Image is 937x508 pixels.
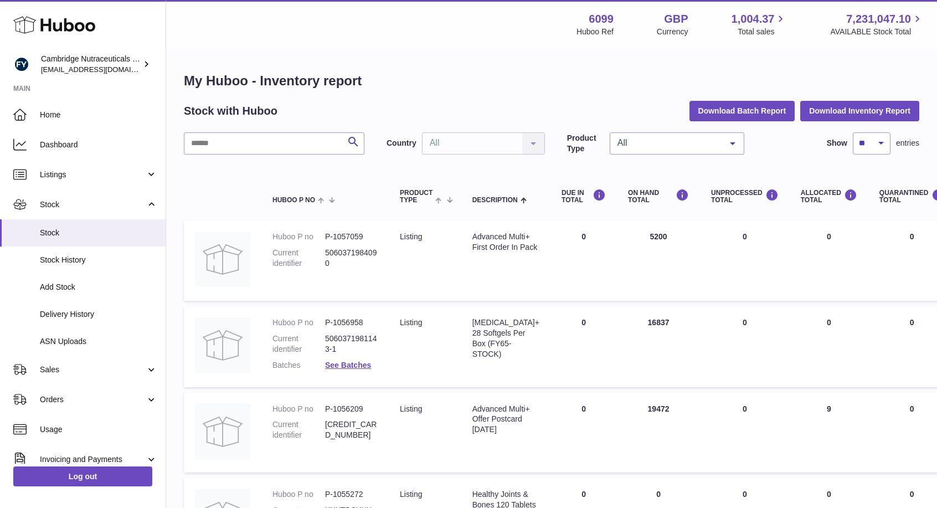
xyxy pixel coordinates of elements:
span: 7,231,047.10 [846,12,911,27]
span: Stock [40,228,157,238]
td: 19472 [617,393,700,473]
td: 0 [700,393,790,473]
span: Delivery History [40,309,157,320]
span: Stock History [40,255,157,265]
td: 16837 [617,306,700,387]
dd: P-1056209 [325,404,378,414]
span: All [615,137,722,148]
td: 5200 [617,220,700,301]
span: 0 [910,232,914,241]
span: 1,004.37 [732,12,775,27]
label: Country [387,138,416,148]
dd: [CREDIT_CARD_NUMBER] [325,419,378,440]
dt: Huboo P no [272,232,325,242]
div: Huboo Ref [576,27,614,37]
div: Cambridge Nutraceuticals Ltd [41,54,141,75]
h1: My Huboo - Inventory report [184,72,919,90]
button: Download Batch Report [689,101,795,121]
span: Invoicing and Payments [40,454,146,465]
img: product image [195,232,250,287]
dt: Batches [272,360,325,371]
span: entries [896,138,919,148]
dd: P-1055272 [325,489,378,500]
div: [MEDICAL_DATA]+ 28 Softgels Per Box (FY65-STOCK) [472,317,539,360]
a: See Batches [325,361,371,370]
dd: P-1057059 [325,232,378,242]
button: Download Inventory Report [800,101,919,121]
span: AVAILABLE Stock Total [830,27,924,37]
dd: P-1056958 [325,317,378,328]
span: Add Stock [40,282,157,293]
td: 0 [790,220,868,301]
span: [EMAIL_ADDRESS][DOMAIN_NAME] [41,65,163,74]
a: Log out [13,466,152,486]
div: Currency [657,27,688,37]
span: listing [400,404,422,413]
dt: Current identifier [272,333,325,355]
span: listing [400,318,422,327]
a: 1,004.37 Total sales [732,12,787,37]
dt: Current identifier [272,248,325,269]
div: Advanced Multi+ First Order In Pack [472,232,539,253]
img: product image [195,404,250,459]
span: Orders [40,394,146,405]
dt: Current identifier [272,419,325,440]
dt: Huboo P no [272,489,325,500]
dt: Huboo P no [272,404,325,414]
div: DUE IN TOTAL [562,189,606,204]
span: Description [472,197,518,204]
div: UNPROCESSED Total [711,189,779,204]
td: 0 [790,306,868,387]
a: 7,231,047.10 AVAILABLE Stock Total [830,12,924,37]
dd: 5060371984090 [325,248,378,269]
td: 9 [790,393,868,473]
span: 0 [910,404,914,413]
td: 0 [700,220,790,301]
td: 0 [550,220,617,301]
span: 0 [910,490,914,499]
span: 0 [910,318,914,327]
img: product image [195,317,250,373]
span: Product Type [400,189,433,204]
span: Sales [40,365,146,375]
span: Home [40,110,157,120]
span: ASN Uploads [40,336,157,347]
div: Advanced Multi+ Offer Postcard [DATE] [472,404,539,435]
span: Dashboard [40,140,157,150]
td: 0 [700,306,790,387]
img: huboo@camnutra.com [13,56,30,73]
td: 0 [550,393,617,473]
h2: Stock with Huboo [184,104,277,119]
span: listing [400,232,422,241]
span: Usage [40,424,157,435]
span: Huboo P no [272,197,315,204]
label: Product Type [567,133,604,154]
label: Show [827,138,847,148]
strong: 6099 [589,12,614,27]
td: 0 [550,306,617,387]
span: Stock [40,199,146,210]
span: listing [400,490,422,499]
div: ALLOCATED Total [801,189,857,204]
dd: 5060371981143-1 [325,333,378,355]
dt: Huboo P no [272,317,325,328]
strong: GBP [664,12,688,27]
div: ON HAND Total [628,189,689,204]
span: Listings [40,170,146,180]
span: Total sales [738,27,787,37]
